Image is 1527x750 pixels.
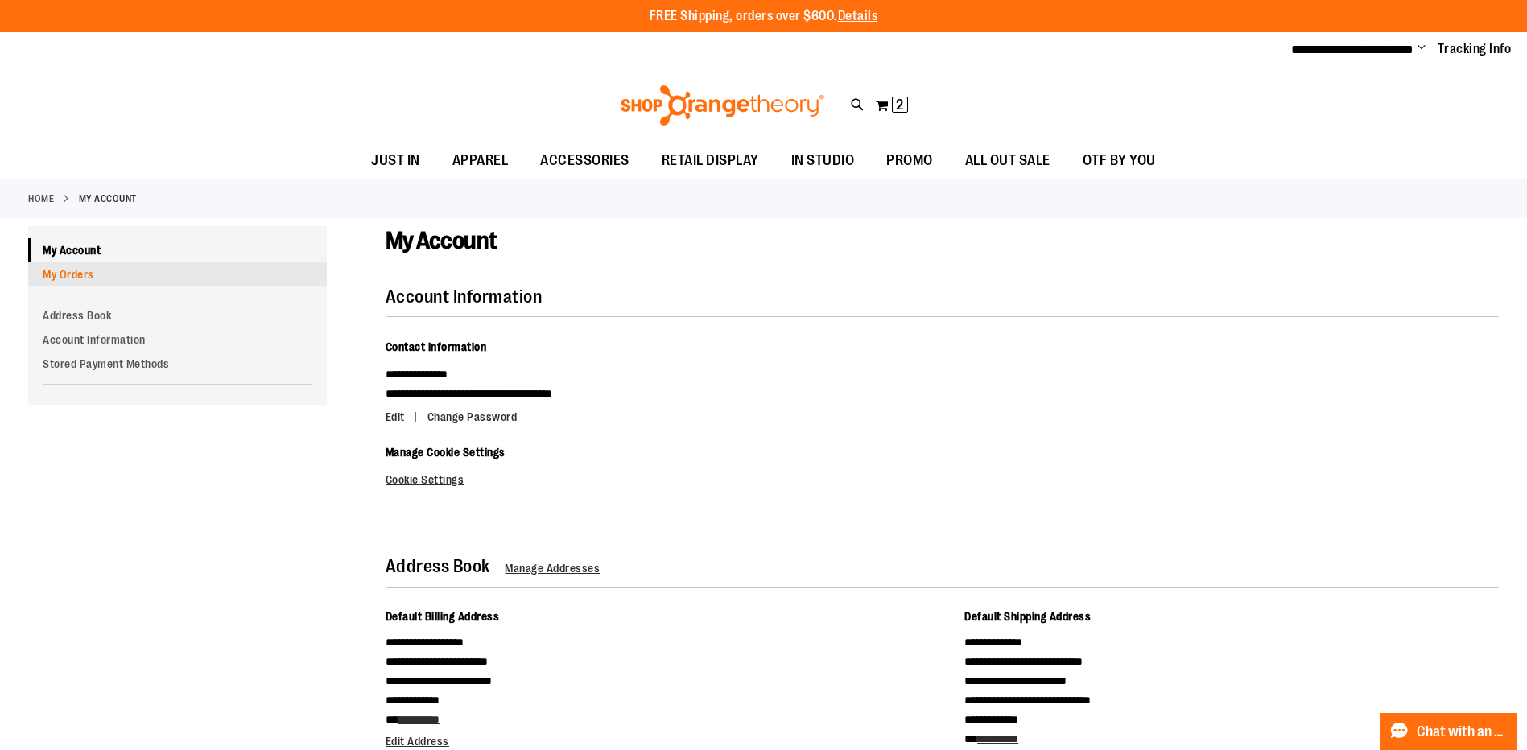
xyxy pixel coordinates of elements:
[386,473,464,486] a: Cookie Settings
[791,142,855,179] span: IN STUDIO
[28,262,327,286] a: My Orders
[1083,142,1156,179] span: OTF BY YOU
[965,142,1050,179] span: ALL OUT SALE
[371,142,420,179] span: JUST IN
[386,410,425,423] a: Edit
[386,340,487,353] span: Contact Information
[650,7,878,26] p: FREE Shipping, orders over $600.
[28,352,327,376] a: Stored Payment Methods
[505,562,600,575] a: Manage Addresses
[28,238,327,262] a: My Account
[386,735,449,748] a: Edit Address
[1418,41,1426,57] button: Account menu
[386,446,506,459] span: Manage Cookie Settings
[1417,724,1508,740] span: Chat with an Expert
[964,610,1091,623] span: Default Shipping Address
[896,97,903,113] span: 2
[886,142,933,179] span: PROMO
[1438,40,1512,58] a: Tracking Info
[662,142,759,179] span: RETAIL DISPLAY
[28,303,327,328] a: Address Book
[79,192,137,206] strong: My Account
[1380,713,1518,750] button: Chat with an Expert
[386,410,405,423] span: Edit
[386,227,497,254] span: My Account
[618,85,827,126] img: Shop Orangetheory
[386,610,500,623] span: Default Billing Address
[427,410,518,423] a: Change Password
[540,142,629,179] span: ACCESSORIES
[28,192,54,206] a: Home
[386,286,543,307] strong: Account Information
[28,328,327,352] a: Account Information
[386,556,490,576] strong: Address Book
[838,9,878,23] a: Details
[452,142,509,179] span: APPAREL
